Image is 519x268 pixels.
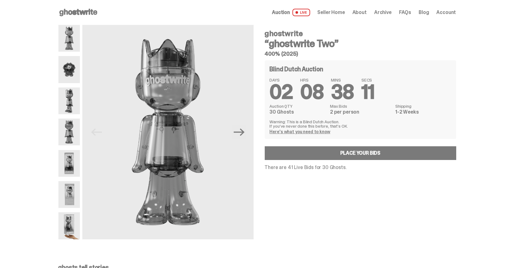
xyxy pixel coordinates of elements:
a: Place your Bids [265,146,456,160]
span: MINS [331,78,354,82]
a: Account [437,10,456,15]
a: Archive [374,10,392,15]
dt: Max Bids [330,104,392,108]
a: Here's what you need to know [270,129,330,134]
img: ghostwrite_Two_17.png [58,181,80,208]
span: 38 [331,79,354,105]
dt: Auction QTY [270,104,326,108]
h4: Blind Dutch Auction [270,66,323,72]
img: ghostwrite_Two_8.png [58,119,80,145]
img: ghostwrite_Two_Last.png [58,212,80,239]
a: Seller Home [318,10,345,15]
img: ghostwrite_Two_2.png [58,87,80,114]
span: DAYS [270,78,293,82]
a: About [352,10,367,15]
p: There are 41 Live Bids for 30 Ghosts. [265,165,456,170]
span: 02 [270,79,293,105]
span: 08 [300,79,324,105]
dd: 1-2 Weeks [395,110,451,115]
h3: “ghostwrite Two” [265,39,456,49]
h5: 400% (2025) [265,51,456,57]
h4: ghostwrite [265,30,456,37]
a: Auction LIVE [272,9,310,16]
img: ghostwrite_Two_13.png [58,56,80,83]
dt: Shipping [395,104,451,108]
a: Blog [419,10,429,15]
img: ghostwrite_Two_1.png [58,25,80,52]
img: ghostwrite_Two_1.png [82,25,254,239]
a: FAQs [399,10,411,15]
span: SECS [361,78,375,82]
dd: 30 Ghosts [270,110,326,115]
dd: 2 per person [330,110,392,115]
span: Auction [272,10,290,15]
span: HRS [300,78,324,82]
img: ghostwrite_Two_14.png [58,150,80,177]
p: Warning: This is a Blind Dutch Auction. If you’ve never done this before, that’s OK. [270,120,451,128]
span: 11 [361,79,375,105]
button: Next [232,125,246,139]
span: LIVE [292,9,310,16]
